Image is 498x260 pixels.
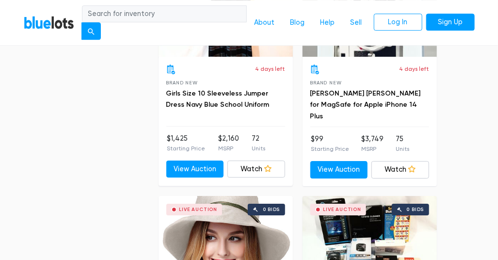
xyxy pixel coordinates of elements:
a: Help [313,14,343,32]
a: Sign Up [426,14,475,31]
div: 0 bids [407,207,424,212]
a: Sell [343,14,370,32]
li: $99 [311,134,350,153]
a: About [247,14,283,32]
a: Log In [374,14,422,31]
div: 0 bids [263,207,280,212]
p: Starting Price [311,145,350,153]
li: $1,425 [167,133,206,153]
a: BlueLots [24,16,74,30]
a: [PERSON_NAME] [PERSON_NAME] for MagSafe for Apple iPhone 14 Plus [310,89,421,121]
p: 4 days left [400,65,429,73]
span: Brand New [310,80,342,85]
li: $3,749 [362,134,384,153]
li: 72 [252,133,266,153]
a: Girls Size 10 Sleeveless Jumper Dress Navy Blue School Uniform [166,89,270,109]
a: Watch [371,161,429,179]
p: Starting Price [167,144,206,153]
div: Live Auction [323,207,362,212]
li: $2,160 [218,133,239,153]
p: MSRP [218,144,239,153]
a: View Auction [310,161,368,179]
a: View Auction [166,161,224,178]
p: MSRP [362,145,384,153]
p: Units [396,145,410,153]
li: 75 [396,134,410,153]
a: Watch [227,161,285,178]
span: Brand New [166,80,198,85]
input: Search for inventory [82,5,247,23]
p: 4 days left [256,65,285,73]
p: Units [252,144,266,153]
div: Live Auction [179,207,218,212]
a: Blog [283,14,313,32]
